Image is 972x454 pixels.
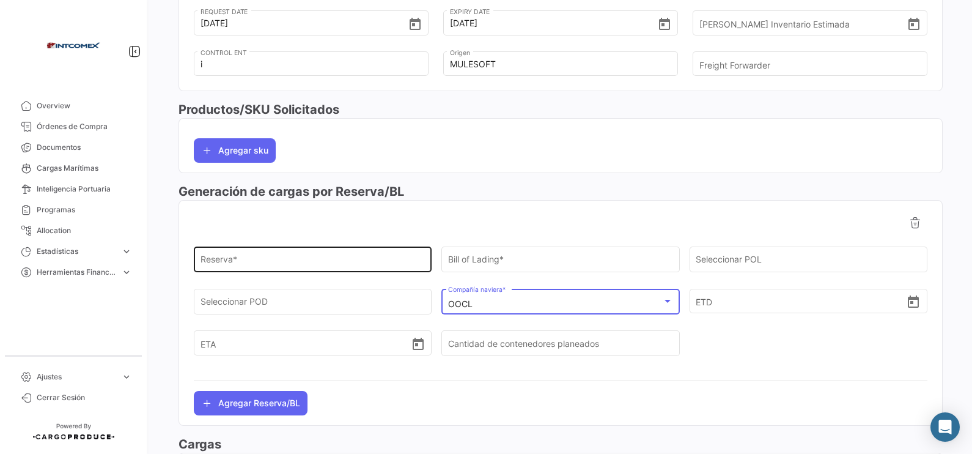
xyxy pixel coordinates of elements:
button: Open calendar [657,17,672,30]
input: Seleccionar una fecha [450,2,657,45]
span: Cerrar Sesión [37,392,132,403]
h3: Cargas [179,436,943,453]
span: Ajustes [37,371,116,382]
span: expand_more [121,371,132,382]
input: Seleccionar una fecha [201,2,408,45]
a: Inteligencia Portuaria [10,179,137,199]
button: Agregar Reserva/BL [194,391,307,415]
a: Overview [10,95,137,116]
div: Abrir Intercom Messenger [930,412,960,442]
button: Open calendar [408,17,422,30]
span: Cargas Marítimas [37,163,132,174]
a: Cargas Marítimas [10,158,137,179]
span: Programas [37,204,132,215]
button: Open calendar [907,17,921,30]
span: Estadísticas [37,246,116,257]
span: Órdenes de Compra [37,121,132,132]
a: Programas [10,199,137,220]
span: Allocation [37,225,132,236]
span: expand_more [121,267,132,278]
h3: Generación de cargas por Reserva/BL [179,183,943,200]
span: Herramientas Financieras [37,267,116,278]
a: Documentos [10,137,137,158]
span: Documentos [37,142,132,153]
h3: Productos/SKU Solicitados [179,101,943,118]
button: Agregar sku [194,138,276,163]
span: Overview [37,100,132,111]
a: Órdenes de Compra [10,116,137,137]
span: expand_more [121,246,132,257]
img: intcomex.png [43,15,104,76]
span: Inteligencia Portuaria [37,184,132,195]
button: Open calendar [906,294,921,308]
mat-select-trigger: OOCL [448,299,473,309]
button: Open calendar [411,337,425,350]
a: Allocation [10,220,137,241]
